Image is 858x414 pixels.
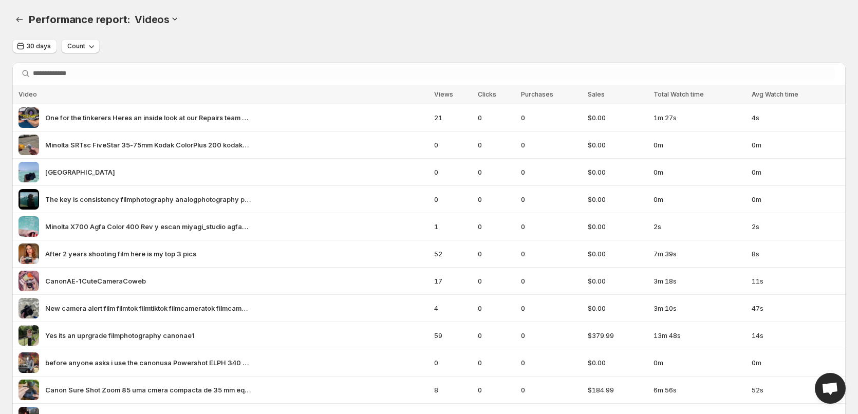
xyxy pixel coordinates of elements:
span: Count [67,42,85,50]
span: $0.00 [588,112,647,123]
h3: Videos [135,13,170,26]
span: $0.00 [588,357,647,368]
span: New camera alert film filmtok filmtiktok filmcameratok filmcameralovers 35mmfilm 35mmcamera filmc... [45,303,251,313]
span: 0 [521,140,582,150]
span: CanonAE-1CuteCameraCoweb [45,276,146,286]
span: 0 [521,194,582,204]
span: 0m [654,357,745,368]
button: Count [61,39,100,53]
span: Sales [588,90,605,98]
span: 0 [478,221,514,232]
span: 0 [521,357,582,368]
img: Minolta SRTsc FiveStar 35-75mm Kodak ColorPlus 200 kodakcolorplus200 kodak film filmphotography f... [18,135,39,155]
img: Africa [18,162,39,182]
span: Minolta X700 Agfa Color 400 Rev y escan miyagi_studio agfacolor 35mm analogico fotografia [45,221,251,232]
img: New camera alert film filmtok filmtiktok filmcameratok filmcameralovers 35mmfilm 35mmcamera filmc... [18,298,39,318]
span: 0 [521,167,582,177]
span: 3m 18s [654,276,745,286]
span: 0 [521,330,582,341]
span: 0 [478,249,514,259]
img: Canon Sure Shot Zoom 85 uma cmera compacta de 35 mm equipada com lente zoom 38-55 mm 22x que incl... [18,380,39,400]
span: $184.99 [588,385,647,395]
span: $0.00 [588,140,647,150]
span: 0 [434,194,472,204]
img: CanonAE-1CuteCameraCoweb [18,271,39,291]
span: The key is consistency filmphotography analogphotography photographer film filmisnotdead [45,194,251,204]
button: Performance report [12,12,27,27]
span: Avg Watch time [752,90,798,98]
span: 52s [752,385,840,395]
span: 52 [434,249,472,259]
span: 0 [521,303,582,313]
span: $0.00 [588,194,647,204]
span: 3m 10s [654,303,745,313]
span: 11s [752,276,840,286]
span: [GEOGRAPHIC_DATA] [45,167,115,177]
span: 0m [654,140,745,150]
span: before anyone asks i use the canonusa Powershot ELPH 340 digitalcamera explore exploremore [45,357,251,368]
span: 2s [654,221,745,232]
span: 4s [752,112,840,123]
span: $0.00 [588,167,647,177]
span: 0 [434,140,472,150]
span: Minolta SRTsc FiveStar 35-75mm Kodak ColorPlus 200 kodakcolorplus200 kodak film filmphotography f... [45,140,251,150]
span: 0 [478,385,514,395]
span: $0.00 [588,303,647,313]
span: One for the tinkerers Heres an inside look at our Repairs team doing what they do best [45,112,251,123]
span: Video [18,90,37,98]
span: Purchases [521,90,553,98]
span: 59 [434,330,472,341]
span: 14s [752,330,840,341]
span: 0 [478,167,514,177]
span: Performance report: [29,13,130,26]
span: 0 [521,221,582,232]
span: Clicks [478,90,496,98]
span: 0 [521,112,582,123]
span: 2s [752,221,840,232]
span: 1m 27s [654,112,745,123]
span: 30 days [27,42,51,50]
span: 1 [434,221,472,232]
span: $379.99 [588,330,647,341]
span: After 2 years shooting film here is my top 3 pics [45,249,196,259]
span: 13m 48s [654,330,745,341]
span: 0m [654,167,745,177]
span: 0 [521,276,582,286]
span: 0 [478,303,514,313]
span: 0m [654,194,745,204]
span: 0 [521,385,582,395]
img: Minolta X700 Agfa Color 400 Rev y escan miyagi_studio agfacolor 35mm analogico fotografia [18,216,39,237]
span: $0.00 [588,249,647,259]
span: 47s [752,303,840,313]
span: Total Watch time [654,90,704,98]
img: After 2 years shooting film here is my top 3 pics [18,243,39,264]
span: 8 [434,385,472,395]
span: 0m [752,167,840,177]
img: One for the tinkerers Heres an inside look at our Repairs team doing what they do best [18,107,39,128]
img: Yes its an uprgrade filmphotography canonae1 [18,325,39,346]
a: Open chat [815,373,846,404]
span: 0 [478,194,514,204]
span: 7m 39s [654,249,745,259]
span: 17 [434,276,472,286]
span: 0 [478,330,514,341]
span: 0 [478,357,514,368]
img: The key is consistency filmphotography analogphotography photographer film filmisnotdead [18,189,39,210]
span: 0 [521,249,582,259]
button: 30 days [12,39,57,53]
span: Canon Sure Shot Zoom 85 uma cmera compacta de 35 mm equipada com lente zoom 38-55 mm 22x que incl... [45,385,251,395]
span: Views [434,90,453,98]
span: 0m [752,357,840,368]
span: 8s [752,249,840,259]
span: $0.00 [588,276,647,286]
span: $0.00 [588,221,647,232]
span: 0 [434,167,472,177]
span: 0m [752,194,840,204]
span: Yes its an uprgrade filmphotography canonae1 [45,330,195,341]
span: 0 [478,276,514,286]
span: 6m 56s [654,385,745,395]
span: 0 [478,112,514,123]
img: before anyone asks i use the canonusa Powershot ELPH 340 digitalcamera explore exploremore [18,352,39,373]
span: 0 [434,357,472,368]
span: 21 [434,112,472,123]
